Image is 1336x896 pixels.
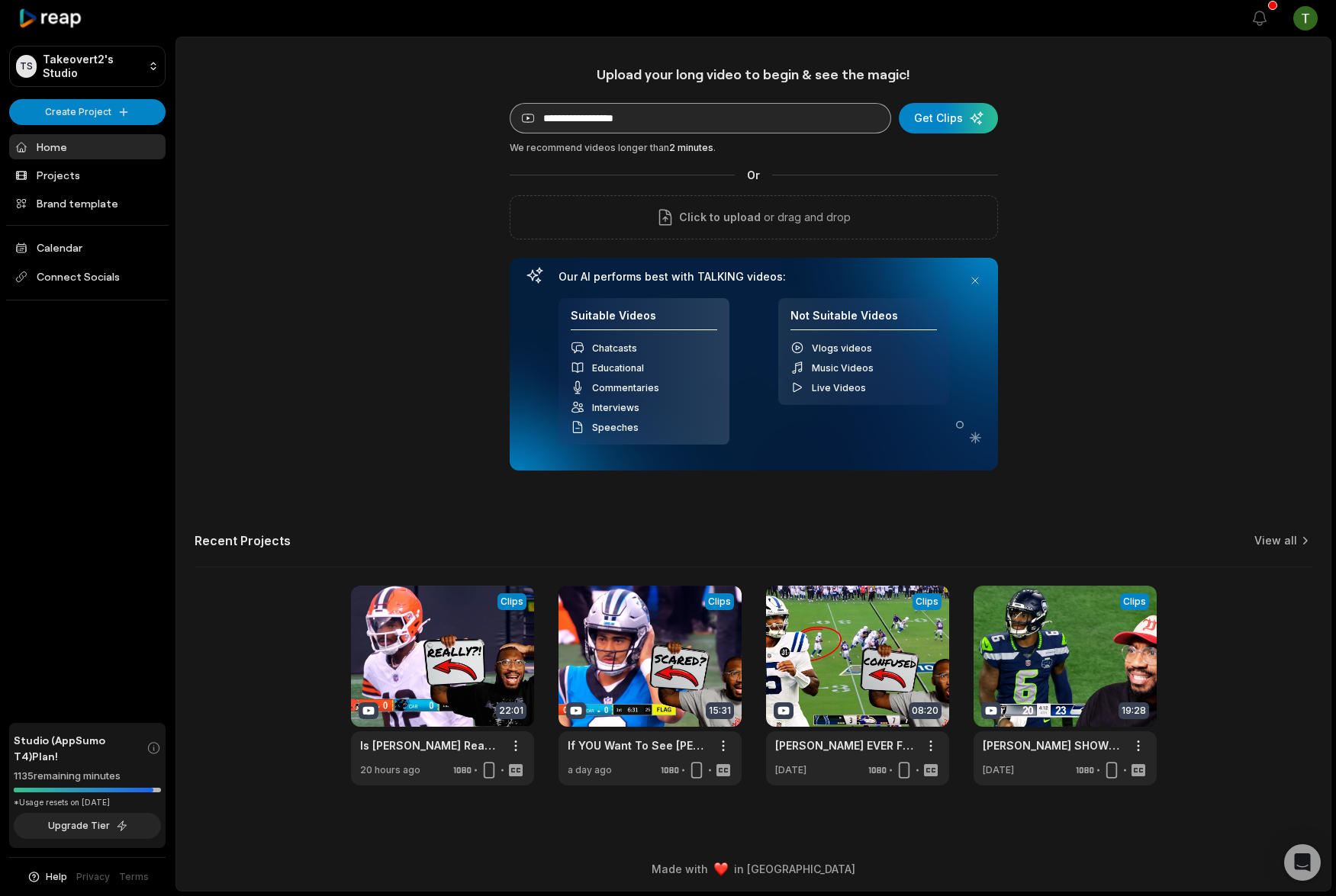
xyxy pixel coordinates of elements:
[669,142,713,153] span: 2 minutes
[9,99,166,125] button: Create Project
[16,55,37,78] div: TS
[9,263,166,291] span: Connect Socials
[510,141,998,155] div: We recommend videos longer than .
[9,162,166,188] a: Projects
[983,737,1123,753] a: [PERSON_NAME] SHOWS Playmaking Ability but MUST FIX These Late Throws
[790,309,937,331] h4: Not Suitable Videos
[1254,533,1297,548] a: View all
[27,870,67,884] button: Help
[812,342,872,354] span: Vlogs videos
[592,402,639,413] span: Interviews
[14,769,161,784] div: 1135 remaining minutes
[14,797,161,808] div: *Usage resets on [DATE]
[761,208,851,226] p: or drag and drop
[9,235,166,260] a: Calendar
[195,533,291,548] h2: Recent Projects
[46,870,67,884] span: Help
[510,66,998,83] h1: Upload your long video to begin & see the magic!
[1284,844,1321,881] div: Open Intercom Messenger
[568,737,708,753] a: If YOU Want To See [PERSON_NAME] UNLEASHED - He MUST Stop Playing It SAFE!
[899,103,998,133] button: Get Clips
[14,813,161,839] button: Upgrade Tier
[592,342,637,354] span: Chatcasts
[76,870,110,884] a: Privacy
[592,422,639,433] span: Speeches
[571,309,717,331] h4: Suitable Videos
[592,382,659,393] span: Commentaries
[592,362,644,374] span: Educational
[190,861,1317,877] div: Made with in [GEOGRAPHIC_DATA]
[43,53,141,80] p: Takeovert2's Studio
[360,737,501,753] a: Is [PERSON_NAME] Ready? This TRUTHFUL Analysis Separates Hype From Reality
[14,732,146,764] span: Studio (AppSumo T4) Plan!
[679,208,761,226] span: Click to upload
[119,870,149,884] a: Terms
[735,167,772,183] span: Or
[775,737,916,753] a: [PERSON_NAME] EVER Figure it out as a NFL QB?
[9,191,166,216] a: Brand template
[812,382,866,393] span: Live Videos
[559,270,949,284] h3: Our AI performs best with TALKING videos:
[812,362,874,374] span: Music Videos
[714,862,728,876] img: heart emoji
[9,134,166,159] a: Home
